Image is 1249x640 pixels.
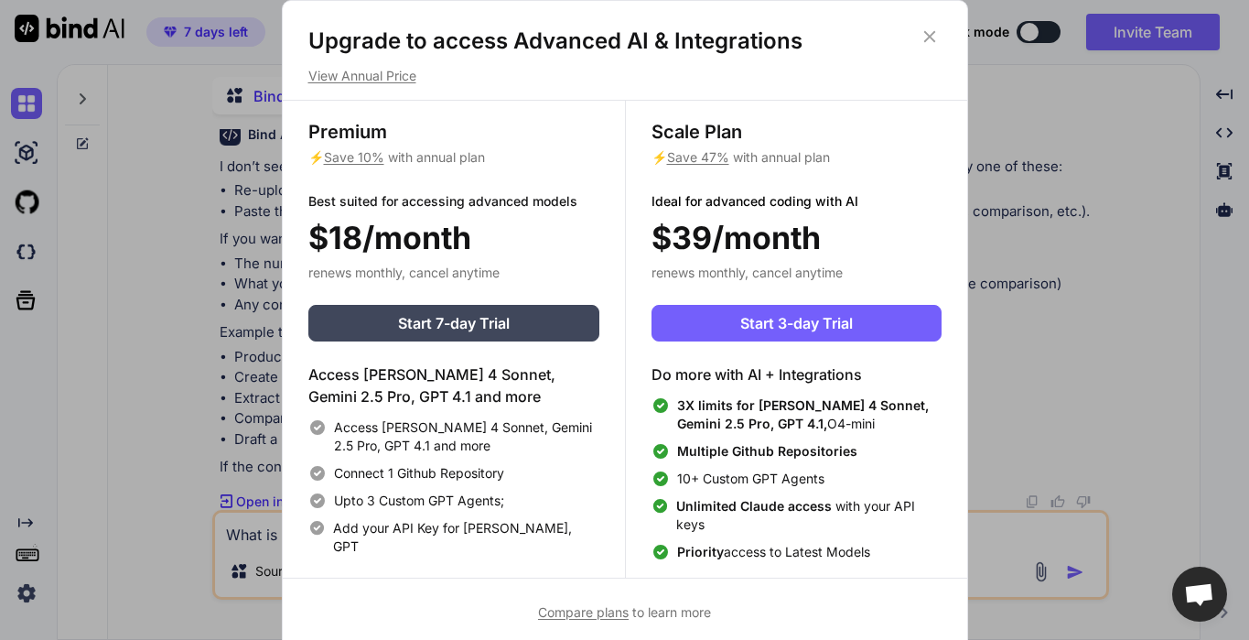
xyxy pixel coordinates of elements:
[398,312,510,334] span: Start 7-day Trial
[667,149,729,165] span: Save 47%
[308,305,599,342] button: Start 7-day Trial
[677,544,724,559] span: Priority
[676,497,941,534] span: with your API keys
[334,492,504,510] span: Upto 3 Custom GPT Agents;
[677,543,870,561] span: access to Latest Models
[677,397,929,431] span: 3X limits for [PERSON_NAME] 4 Sonnet, Gemini 2.5 Pro, GPT 4.1,
[308,363,599,407] h4: Access [PERSON_NAME] 4 Sonnet, Gemini 2.5 Pro, GPT 4.1 and more
[538,604,711,620] span: to learn more
[308,148,599,167] p: ⚡ with annual plan
[308,67,942,85] p: View Annual Price
[651,305,942,342] button: Start 3-day Trial
[333,519,598,556] span: Add your API Key for [PERSON_NAME], GPT
[334,464,504,483] span: Connect 1 Github Repository
[677,443,857,459] span: Multiple Github Repositories
[677,470,824,488] span: 10+ Custom GPT Agents
[651,192,942,211] p: Ideal for advanced coding with AI
[740,312,853,334] span: Start 3-day Trial
[677,396,942,433] span: O4-mini
[308,265,500,280] span: renews monthly, cancel anytime
[308,192,599,211] p: Best suited for accessing advanced models
[334,418,599,455] span: Access [PERSON_NAME] 4 Sonnet, Gemini 2.5 Pro, GPT 4.1 and more
[1172,567,1227,622] div: Open chat
[651,214,821,261] span: $39/month
[651,363,942,385] h4: Do more with AI + Integrations
[538,604,629,620] span: Compare plans
[651,265,843,280] span: renews monthly, cancel anytime
[324,149,384,165] span: Save 10%
[676,498,835,514] span: Unlimited Claude access
[308,119,599,145] h3: Premium
[651,119,942,145] h3: Scale Plan
[651,148,942,167] p: ⚡ with annual plan
[308,214,471,261] span: $18/month
[308,27,942,56] h1: Upgrade to access Advanced AI & Integrations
